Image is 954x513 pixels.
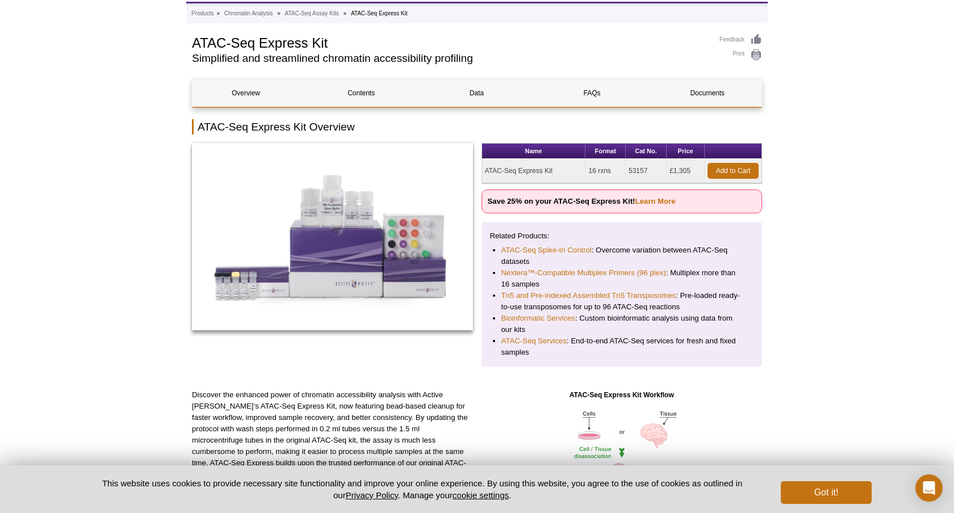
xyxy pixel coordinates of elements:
a: Feedback [719,33,762,46]
li: : Overcome variation between ATAC-Seq datasets [501,245,743,267]
td: 16 rxns [585,159,626,183]
li: : Pre-loaded ready-to-use transposomes for up to 96 ATAC-Seq reactions [501,290,743,313]
li: : Multiplex more than 16 samples [501,267,743,290]
td: 53157 [626,159,667,183]
strong: Save 25% on your ATAC-Seq Express Kit! [488,197,676,205]
li: » [344,10,347,16]
a: Tn5 and Pre-indexed Assembled Tn5 Transposomes [501,290,676,301]
h2: Simplified and streamlined chromatin accessibility profiling [192,53,708,64]
img: ATAC-Seq Express Kit [192,143,473,330]
li: » [216,10,220,16]
a: FAQs [539,79,646,107]
li: ATAC-Seq Express Kit [351,10,408,16]
th: Price [667,144,705,159]
p: Discover the enhanced power of chromatin accessibility analysis with Active [PERSON_NAME]’s ATAC-... [192,389,473,491]
a: ATAC-Seq Spike-In Control [501,245,592,256]
a: Data [423,79,530,107]
div: Open Intercom Messenger [915,474,943,502]
a: ATAC-Seq Assay Kits [285,9,339,19]
h2: ATAC-Seq Express Kit Overview [192,119,762,134]
p: Related Products: [490,230,754,242]
li: » [277,10,281,16]
th: Name [482,144,586,159]
a: Chromatin Analysis [224,9,273,19]
li: : End-to-end ATAC-Seq services for fresh and fixed samples [501,335,743,358]
td: £1,305 [667,159,705,183]
button: Got it! [781,481,872,504]
a: Products [191,9,214,19]
a: Documents [654,79,761,107]
li: : Custom bioinformatic analysis using data from our kits [501,313,743,335]
h1: ATAC-Seq Express Kit [192,33,708,51]
a: Privacy Policy [346,490,398,500]
a: Print [719,49,762,61]
a: Contents [308,79,415,107]
td: ATAC-Seq Express Kit [482,159,586,183]
a: ATAC-Seq Services [501,335,567,347]
a: Nextera™-Compatible Multiplex Primers (96 plex) [501,267,666,279]
a: Overview [193,79,299,107]
button: cookie settings [453,490,509,500]
a: Learn More [635,197,675,205]
th: Format [585,144,626,159]
a: Bioinformatic Services [501,313,575,324]
th: Cat No. [626,144,667,159]
p: This website uses cookies to provide necessary site functionality and improve your online experie... [82,477,762,501]
a: Add to Cart [708,163,759,179]
strong: ATAC-Seq Express Kit Workflow [570,391,674,399]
